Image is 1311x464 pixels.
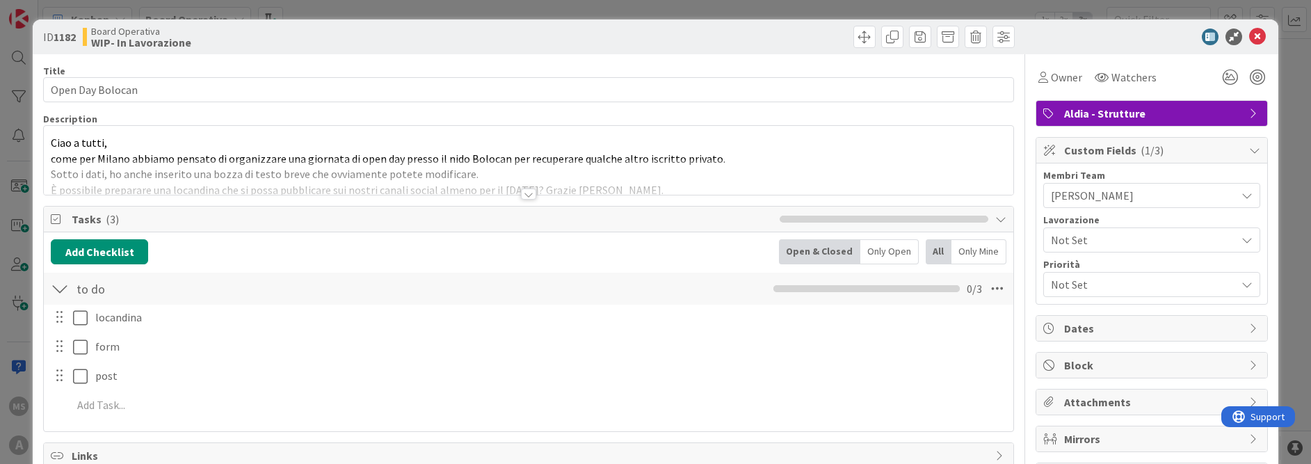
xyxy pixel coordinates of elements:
[860,239,919,264] div: Only Open
[1064,431,1242,447] span: Mirrors
[1141,143,1164,157] span: ( 1/3 )
[1064,105,1242,122] span: Aldia - Strutture
[91,37,191,48] b: WIP- In Lavorazione
[1051,187,1236,204] span: [PERSON_NAME]
[926,239,951,264] div: All
[51,239,148,264] button: Add Checklist
[1064,394,1242,410] span: Attachments
[1064,142,1242,159] span: Custom Fields
[95,368,1004,384] p: post
[1064,320,1242,337] span: Dates
[43,65,65,77] label: Title
[43,29,76,45] span: ID
[51,152,725,166] span: come per Milano abbiamo pensato di organizzare una giornata di open day presso il nido Bolocan pe...
[1064,357,1242,374] span: Block
[29,2,63,19] span: Support
[1111,69,1157,86] span: Watchers
[1043,259,1260,269] div: Priorità
[106,212,119,226] span: ( 3 )
[779,239,860,264] div: Open & Closed
[54,30,76,44] b: 1182
[72,447,988,464] span: Links
[72,211,773,227] span: Tasks
[43,113,97,125] span: Description
[95,310,1004,326] p: locandina
[72,276,385,301] input: Add Checklist...
[51,136,107,150] span: Ciao a tutti,
[967,280,982,297] span: 0 / 3
[1051,69,1082,86] span: Owner
[1043,170,1260,180] div: Membri Team
[43,77,1014,102] input: type card name here...
[1051,230,1229,250] span: Not Set
[1051,276,1236,293] span: Not Set
[95,339,1004,355] p: form
[91,26,191,37] span: Board Operativa
[951,239,1006,264] div: Only Mine
[1043,215,1260,225] div: Lavorazione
